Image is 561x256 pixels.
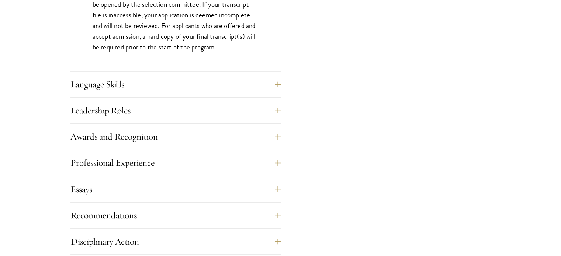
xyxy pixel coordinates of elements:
button: Professional Experience [70,154,281,172]
button: Disciplinary Action [70,232,281,250]
button: Leadership Roles [70,102,281,119]
button: Recommendations [70,206,281,224]
button: Awards and Recognition [70,128,281,145]
button: Essays [70,180,281,198]
button: Language Skills [70,76,281,93]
